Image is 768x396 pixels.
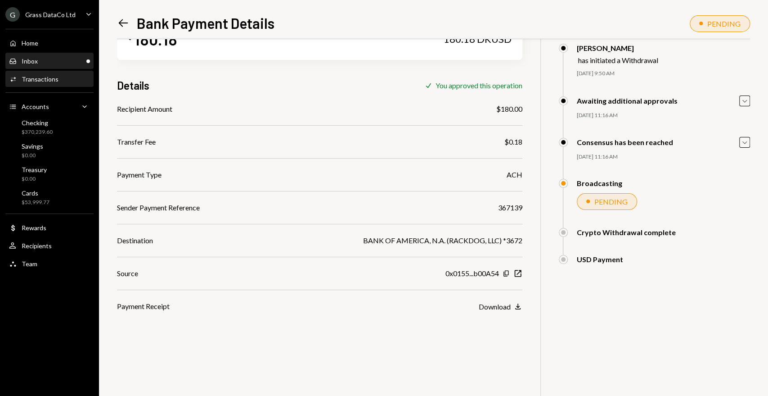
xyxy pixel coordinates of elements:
[5,219,94,236] a: Rewards
[363,235,522,246] div: BANK OF AMERICA, N.A. (RACKDOG, LLC) *3672
[5,71,94,87] a: Transactions
[5,140,94,161] a: Savings$0.00
[117,202,200,213] div: Sender Payment Reference
[496,104,522,114] div: $180.00
[5,98,94,114] a: Accounts
[117,268,138,279] div: Source
[5,53,94,69] a: Inbox
[5,237,94,254] a: Recipients
[577,112,750,119] div: [DATE] 11:16 AM
[5,163,94,185] a: Treasury$0.00
[22,128,53,136] div: $370,239.60
[22,57,38,65] div: Inbox
[577,138,673,146] div: Consensus has been reached
[22,142,43,150] div: Savings
[498,202,522,213] div: 367139
[707,19,741,28] div: PENDING
[22,39,38,47] div: Home
[117,78,149,93] h3: Details
[25,11,76,18] div: Grass DataCo Ltd
[22,175,47,183] div: $0.00
[479,302,511,311] div: Download
[117,235,153,246] div: Destination
[577,96,678,105] div: Awaiting additional approvals
[22,119,53,127] div: Checking
[117,169,162,180] div: Payment Type
[577,153,750,161] div: [DATE] 11:16 AM
[22,152,43,159] div: $0.00
[577,255,623,264] div: USD Payment
[577,228,676,237] div: Crypto Withdrawal complete
[22,189,49,197] div: Cards
[445,268,499,279] div: 0x0155...b00A54
[594,197,628,206] div: PENDING
[22,103,49,110] div: Accounts
[137,14,274,32] h1: Bank Payment Details
[5,35,94,51] a: Home
[479,302,522,312] button: Download
[5,116,94,138] a: Checking$370,239.60
[5,255,94,272] a: Team
[117,301,170,312] div: Payment Receipt
[22,199,49,206] div: $53,999.77
[577,179,622,187] div: Broadcasting
[507,169,522,180] div: ACH
[22,260,37,268] div: Team
[5,7,20,22] div: G
[436,81,522,90] div: You approved this operation
[22,242,52,250] div: Recipients
[22,224,46,232] div: Rewards
[5,187,94,208] a: Cards$53,999.77
[22,166,47,173] div: Treasury
[22,75,58,83] div: Transactions
[117,104,172,114] div: Recipient Amount
[504,137,522,147] div: $0.18
[117,137,156,147] div: Transfer Fee
[578,56,658,64] div: has initiated a Withdrawal
[577,44,658,52] div: [PERSON_NAME]
[577,70,750,77] div: [DATE] 9:50 AM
